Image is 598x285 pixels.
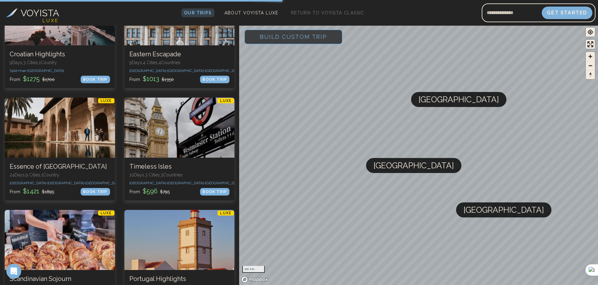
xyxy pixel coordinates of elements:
iframe: Intercom live chat [6,264,21,279]
h3: Portugal Highlights [129,275,230,283]
span: [GEOGRAPHIC_DATA] • [167,181,205,185]
span: [GEOGRAPHIC_DATA] • [205,69,243,73]
p: From [129,74,174,83]
a: Return to Voyista Classic [289,8,367,17]
p: 9 Days, 4 Cities, 4 Countr ies [129,59,230,66]
p: 24 Days, 9 Cities, 1 Countr y [10,172,110,178]
canvas: Map [239,24,598,285]
span: [GEOGRAPHIC_DATA] • [129,181,167,185]
span: $ 1013 [141,75,160,83]
span: [GEOGRAPHIC_DATA] [464,202,544,217]
a: Our Trips [181,8,214,17]
span: $ 1895 [42,189,54,194]
span: [GEOGRAPHIC_DATA] [205,181,242,185]
span: [GEOGRAPHIC_DATA] [374,158,454,173]
span: [GEOGRAPHIC_DATA] [28,69,64,73]
span: [GEOGRAPHIC_DATA] [419,92,499,107]
p: From [129,187,170,196]
span: About Voyista Luxe [224,10,279,15]
p: LUXE [218,211,234,216]
h3: Croatian Highlights [10,50,110,58]
h3: Essence of [GEOGRAPHIC_DATA] [10,163,110,170]
p: From [10,187,54,196]
p: 9 Days, 3 Cities, 1 Countr y [10,59,110,66]
span: Our Trips [184,10,212,15]
h3: Eastern Escapade [129,50,230,58]
p: LUXE [98,211,114,216]
h4: L U X E [43,17,58,24]
span: Split • [10,69,18,73]
span: Build Custom Trip [250,23,337,50]
span: Hvar • [18,69,28,73]
a: Essence of EspañaLUXEEssence of [GEOGRAPHIC_DATA]24Days,9 Cities,1Country[GEOGRAPHIC_DATA]•[GEOGR... [5,98,115,201]
h3: Scandinavian Sojourn [10,275,110,283]
span: [GEOGRAPHIC_DATA] • [48,181,85,185]
span: $ 1350 [162,77,174,82]
p: LUXE [218,98,234,103]
a: Timeless IslesLUXETimeless Isles10Days,3 Cities,3Countries[GEOGRAPHIC_DATA]•[GEOGRAPHIC_DATA]•[GE... [124,98,235,201]
button: Reset bearing to north [586,70,595,79]
button: Find my location [586,28,595,37]
a: About Voyista Luxe [222,8,281,17]
button: Get Started [542,7,592,19]
span: Return to Voyista Classic [291,10,364,15]
p: 10 Days, 3 Cities, 3 Countr ies [129,172,230,178]
span: [GEOGRAPHIC_DATA] • [10,181,48,185]
div: BOOK TRIP [200,76,229,83]
img: Voyista Logo [6,8,18,17]
span: $ 1421 [22,187,41,195]
button: Zoom out [586,61,595,70]
span: $ 795 [160,189,170,194]
p: From [10,74,55,83]
div: BOOK TRIP [200,188,229,196]
button: Build Custom Trip [244,29,343,44]
a: Mapbox homepage [241,276,269,283]
button: Zoom in [586,52,595,61]
a: VOYISTA [6,6,59,20]
span: [GEOGRAPHIC_DATA] • [167,69,205,73]
span: $ 1700 [42,77,55,82]
p: LUXE [98,98,114,103]
span: $ 596 [141,187,159,195]
span: [GEOGRAPHIC_DATA] • [129,69,167,73]
span: $ 1275 [22,75,41,83]
h3: Timeless Isles [129,163,230,170]
div: 100 km [242,266,264,273]
h3: VOYISTA [21,6,59,20]
div: BOOK TRIP [81,76,110,83]
input: Email address [482,5,542,20]
span: [GEOGRAPHIC_DATA] • [85,181,123,185]
button: Enter fullscreen [586,40,595,49]
div: BOOK TRIP [81,188,110,196]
